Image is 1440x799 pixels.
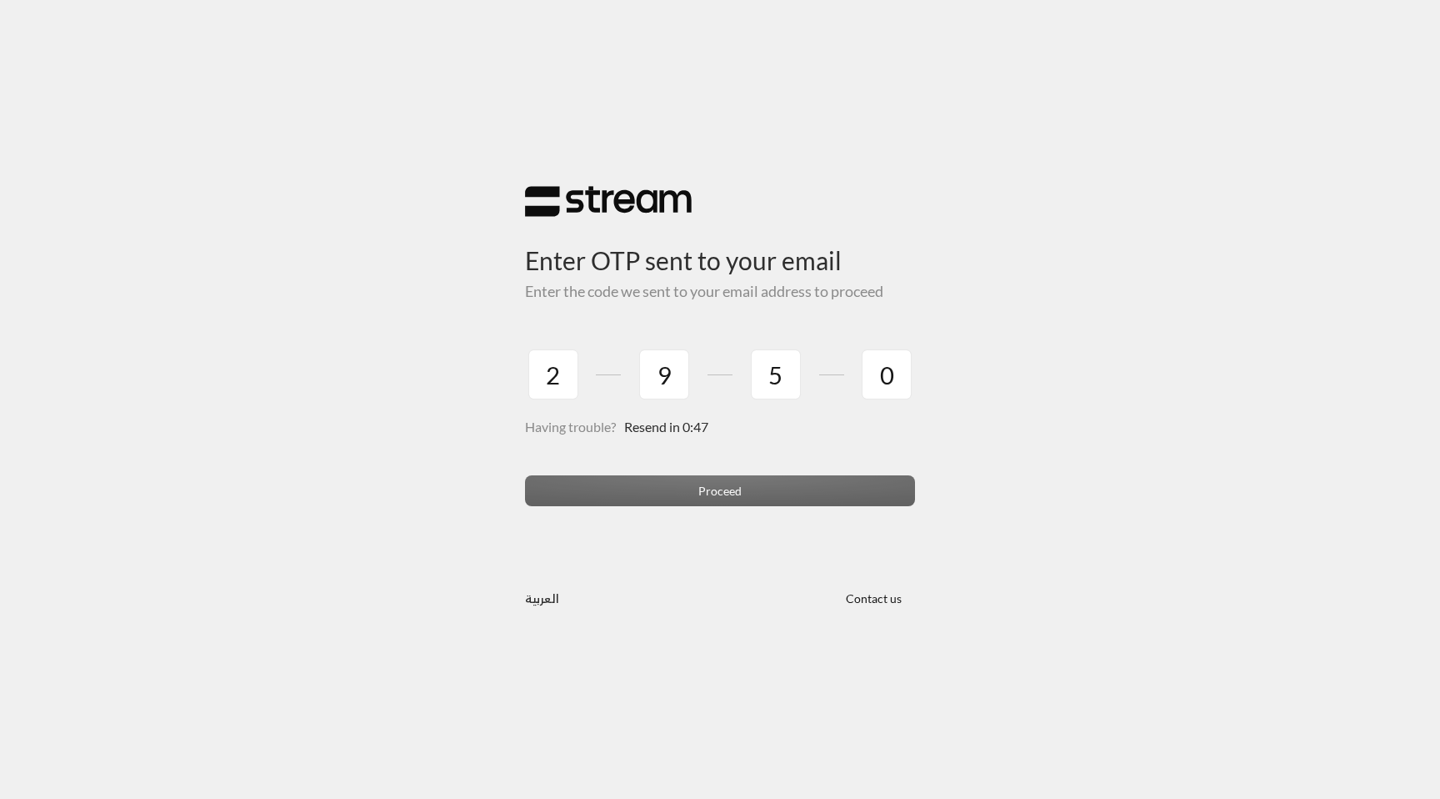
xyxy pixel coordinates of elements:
h3: Enter OTP sent to your email [525,218,915,275]
button: Contact us [832,582,915,613]
span: Resend in 0:47 [624,419,708,435]
img: Stream Logo [525,185,692,218]
h5: Enter the code we sent to your email address to proceed [525,283,915,301]
a: Contact us [832,591,915,606]
span: Having trouble? [525,419,616,435]
a: العربية [525,582,559,613]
